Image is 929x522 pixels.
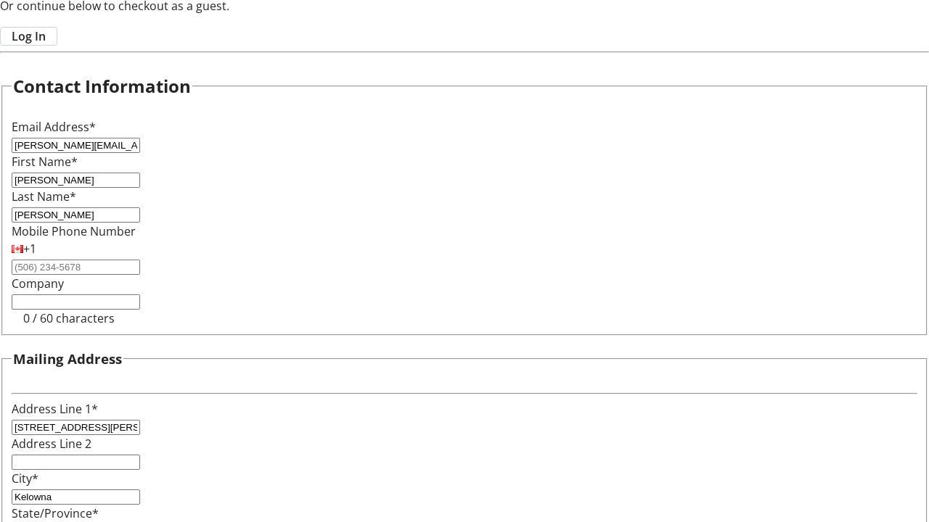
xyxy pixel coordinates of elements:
[13,73,191,99] h2: Contact Information
[12,489,140,505] input: City
[12,471,38,486] label: City*
[12,401,98,417] label: Address Line 1*
[12,420,140,435] input: Address
[12,505,99,521] label: State/Province*
[12,223,136,239] label: Mobile Phone Number
[13,349,122,369] h3: Mailing Address
[12,154,78,170] label: First Name*
[12,275,64,291] label: Company
[12,28,46,45] span: Log In
[12,119,96,135] label: Email Address*
[12,260,140,275] input: (506) 234-5678
[12,188,76,204] label: Last Name*
[23,310,115,326] tr-character-limit: 0 / 60 characters
[12,436,91,452] label: Address Line 2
